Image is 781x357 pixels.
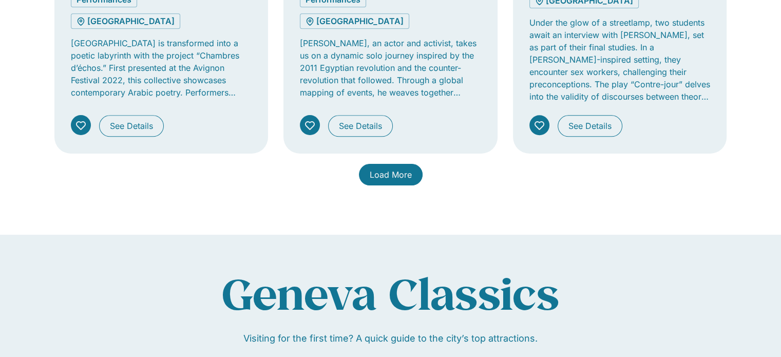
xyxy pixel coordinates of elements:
p: Visiting for the first time? A quick guide to the city’s top attractions. [54,331,727,345]
span: See Details [110,120,153,132]
a: See Details [328,115,393,137]
p: Geneva Classics [189,268,593,319]
a: [GEOGRAPHIC_DATA] [71,13,180,29]
span: See Details [339,120,382,132]
a: See Details [99,115,164,137]
a: [GEOGRAPHIC_DATA] [300,13,409,29]
p: [PERSON_NAME], an actor and activist, takes us on a dynamic solo journey inspired by the 2011 Egy... [300,37,481,99]
a: See Details [558,115,622,137]
a: Load More [359,164,423,185]
span: See Details [568,120,612,132]
span: Load More [370,168,412,181]
p: Under the glow of a streetlamp, two students await an interview with [PERSON_NAME], set as part o... [529,16,711,103]
p: [GEOGRAPHIC_DATA] is transformed into a poetic labyrinth with the project “Chambres d’échos.” Fir... [71,37,252,99]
